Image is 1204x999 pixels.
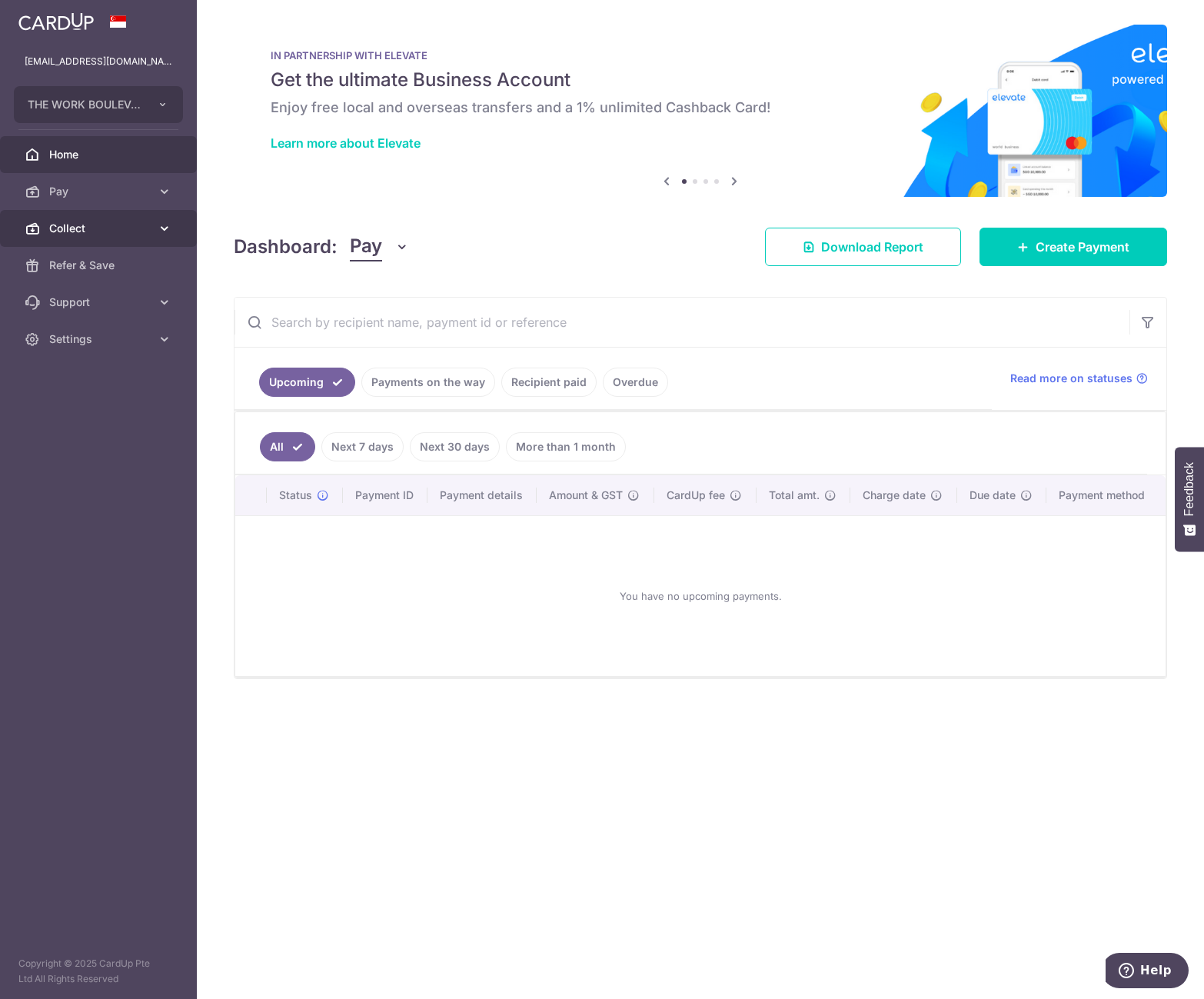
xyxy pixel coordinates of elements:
[271,68,1130,92] h5: Get the ultimate Business Account
[1182,462,1196,516] span: Feedback
[49,295,151,310] span: Support
[350,232,409,261] button: Pay
[501,368,597,397] a: Recipient paid
[234,25,1167,197] img: Renovation banner
[1175,447,1204,551] button: Feedback - Show survey
[343,475,427,515] th: Payment ID
[18,12,94,31] img: CardUp
[549,488,623,503] span: Amount & GST
[14,86,183,123] button: THE WORK BOULEVARD CQ PTE. LTD.
[279,488,312,503] span: Status
[410,432,500,461] a: Next 30 days
[234,298,1129,347] input: Search by recipient name, payment id or reference
[28,97,141,112] span: THE WORK BOULEVARD CQ PTE. LTD.
[361,368,495,397] a: Payments on the way
[667,488,725,503] span: CardUp fee
[49,184,151,199] span: Pay
[49,221,151,236] span: Collect
[259,368,355,397] a: Upcoming
[863,488,926,503] span: Charge date
[234,233,338,261] h4: Dashboard:
[1106,953,1189,991] iframe: Opens a widget where you can find more information
[970,488,1016,503] span: Due date
[821,238,923,256] span: Download Report
[1010,371,1148,386] a: Read more on statuses
[506,432,626,461] a: More than 1 month
[271,135,421,151] a: Learn more about Elevate
[1036,238,1129,256] span: Create Payment
[49,147,151,162] span: Home
[1010,371,1132,386] span: Read more on statuses
[979,228,1167,266] a: Create Payment
[271,98,1130,117] h6: Enjoy free local and overseas transfers and a 1% unlimited Cashback Card!
[49,258,151,273] span: Refer & Save
[765,228,961,266] a: Download Report
[1046,475,1166,515] th: Payment method
[321,432,404,461] a: Next 7 days
[427,475,537,515] th: Payment details
[254,528,1147,664] div: You have no upcoming payments.
[49,331,151,347] span: Settings
[603,368,668,397] a: Overdue
[271,49,1130,62] p: IN PARTNERSHIP WITH ELEVATE
[25,54,172,69] p: [EMAIL_ADDRESS][DOMAIN_NAME]
[769,488,820,503] span: Total amt.
[260,432,315,461] a: All
[350,232,382,261] span: Pay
